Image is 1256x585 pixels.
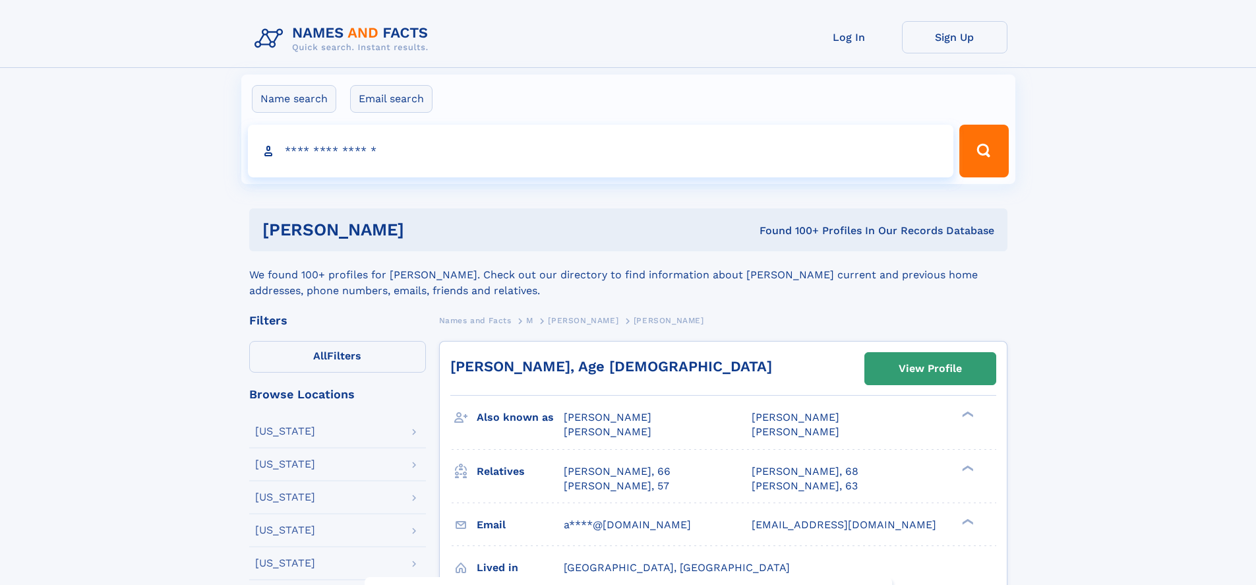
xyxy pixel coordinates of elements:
a: [PERSON_NAME], 63 [752,479,858,493]
span: M [526,316,533,325]
span: [GEOGRAPHIC_DATA], [GEOGRAPHIC_DATA] [564,561,790,574]
span: [PERSON_NAME] [564,411,651,423]
label: Email search [350,85,433,113]
a: Log In [796,21,902,53]
div: ❯ [959,410,974,419]
span: [PERSON_NAME] [752,425,839,438]
div: View Profile [899,354,962,384]
span: [PERSON_NAME] [752,411,839,423]
div: Filters [249,315,426,326]
div: [US_STATE] [255,492,315,503]
div: [US_STATE] [255,558,315,569]
div: We found 100+ profiles for [PERSON_NAME]. Check out our directory to find information about [PERS... [249,251,1007,299]
input: search input [248,125,954,177]
label: Name search [252,85,336,113]
button: Search Button [959,125,1008,177]
a: [PERSON_NAME], 66 [564,464,671,479]
a: [PERSON_NAME], 68 [752,464,858,479]
a: [PERSON_NAME] [548,312,618,328]
a: Sign Up [902,21,1007,53]
span: [EMAIL_ADDRESS][DOMAIN_NAME] [752,518,936,531]
div: Browse Locations [249,388,426,400]
span: [PERSON_NAME] [564,425,651,438]
div: ❯ [959,517,974,526]
span: [PERSON_NAME] [634,316,704,325]
a: M [526,312,533,328]
h3: Lived in [477,557,564,579]
span: All [313,350,327,362]
div: [US_STATE] [255,459,315,470]
div: [US_STATE] [255,525,315,536]
h3: Email [477,514,564,536]
div: Found 100+ Profiles In Our Records Database [582,224,994,238]
div: [US_STATE] [255,426,315,437]
img: Logo Names and Facts [249,21,439,57]
label: Filters [249,341,426,373]
h3: Also known as [477,406,564,429]
a: [PERSON_NAME], 57 [564,479,669,493]
span: [PERSON_NAME] [548,316,618,325]
a: [PERSON_NAME], Age [DEMOGRAPHIC_DATA] [450,358,772,375]
h3: Relatives [477,460,564,483]
h1: [PERSON_NAME] [262,222,582,238]
a: View Profile [865,353,996,385]
a: Names and Facts [439,312,512,328]
div: ❯ [959,464,974,472]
